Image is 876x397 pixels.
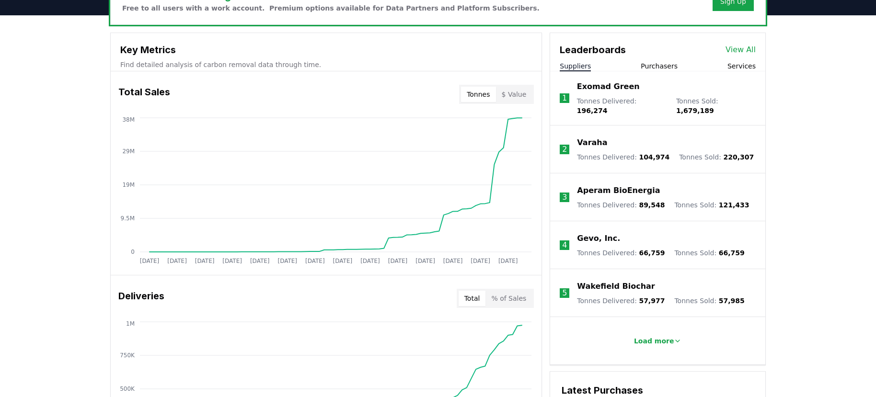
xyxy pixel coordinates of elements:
[674,248,744,258] p: Tonnes Sold :
[626,331,690,351] button: Load more
[634,336,674,346] p: Load more
[360,258,380,264] tspan: [DATE]
[118,85,170,104] h3: Total Sales
[674,200,749,210] p: Tonnes Sold :
[562,144,567,155] p: 2
[562,92,567,104] p: 1
[122,3,540,13] p: Free to all users with a work account. Premium options available for Data Partners and Platform S...
[562,287,567,299] p: 5
[222,258,242,264] tspan: [DATE]
[122,181,135,188] tspan: 19M
[122,148,135,155] tspan: 29M
[577,296,665,306] p: Tonnes Delivered :
[131,249,135,255] tspan: 0
[719,249,745,257] span: 66,759
[577,137,607,148] a: Varaha
[726,44,756,56] a: View All
[250,258,270,264] tspan: [DATE]
[577,200,665,210] p: Tonnes Delivered :
[120,60,532,69] p: Find detailed analysis of carbon removal data through time.
[496,87,532,102] button: $ Value
[471,258,490,264] tspan: [DATE]
[719,297,745,305] span: 57,985
[577,185,660,196] a: Aperam BioEnergia
[639,249,665,257] span: 66,759
[461,87,496,102] button: Tonnes
[676,96,756,115] p: Tonnes Sold :
[485,291,532,306] button: % of Sales
[140,258,160,264] tspan: [DATE]
[562,239,567,251] p: 4
[122,116,135,123] tspan: 38M
[560,43,626,57] h3: Leaderboards
[498,258,518,264] tspan: [DATE]
[639,201,665,209] span: 89,548
[723,153,754,161] span: 220,307
[333,258,353,264] tspan: [DATE]
[277,258,297,264] tspan: [DATE]
[639,153,669,161] span: 104,974
[577,107,608,114] span: 196,274
[577,96,667,115] p: Tonnes Delivered :
[577,248,665,258] p: Tonnes Delivered :
[305,258,325,264] tspan: [DATE]
[577,233,620,244] a: Gevo, Inc.
[577,281,655,292] a: Wakefield Biochar
[577,152,669,162] p: Tonnes Delivered :
[388,258,408,264] tspan: [DATE]
[562,192,567,203] p: 3
[415,258,435,264] tspan: [DATE]
[674,296,744,306] p: Tonnes Sold :
[195,258,215,264] tspan: [DATE]
[167,258,187,264] tspan: [DATE]
[560,61,591,71] button: Suppliers
[727,61,756,71] button: Services
[443,258,463,264] tspan: [DATE]
[459,291,486,306] button: Total
[719,201,749,209] span: 121,433
[121,215,135,222] tspan: 9.5M
[641,61,678,71] button: Purchasers
[120,43,532,57] h3: Key Metrics
[120,386,135,392] tspan: 500K
[676,107,714,114] span: 1,679,189
[118,289,164,308] h3: Deliveries
[577,81,640,92] a: Exomad Green
[639,297,665,305] span: 57,977
[120,352,135,359] tspan: 750K
[679,152,754,162] p: Tonnes Sold :
[126,320,135,327] tspan: 1M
